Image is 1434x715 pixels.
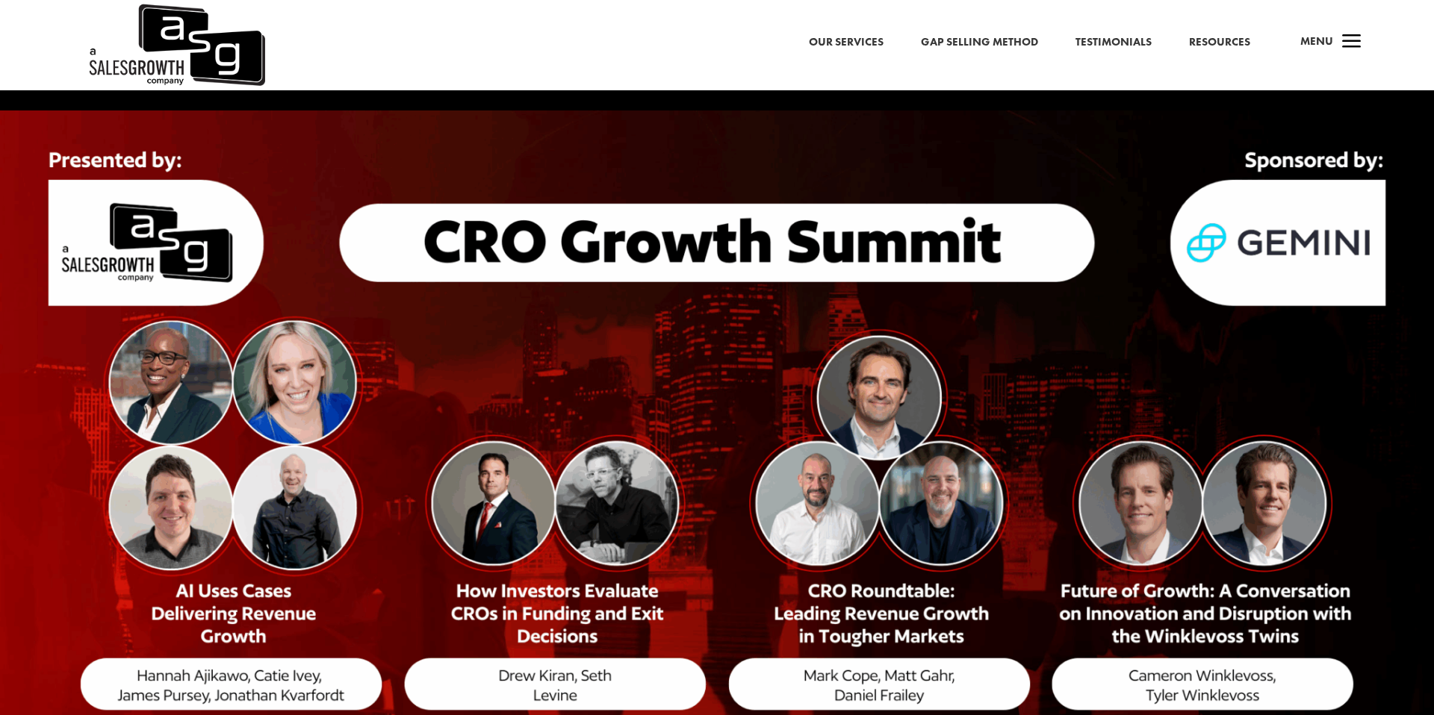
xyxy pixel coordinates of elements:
[809,33,884,52] a: Our Services
[1300,34,1333,49] span: Menu
[921,33,1038,52] a: Gap Selling Method
[1337,28,1367,57] span: a
[1189,33,1250,52] a: Resources
[1075,33,1152,52] a: Testimonials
